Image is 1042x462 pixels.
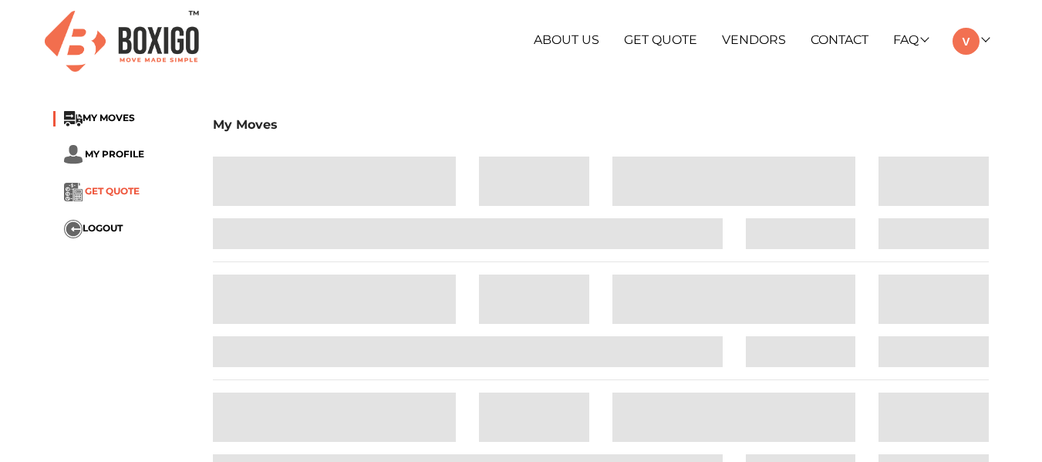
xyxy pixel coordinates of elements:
[811,32,868,47] a: Contact
[624,32,697,47] a: Get Quote
[64,183,83,201] img: ...
[213,117,989,132] h3: My Moves
[64,111,83,126] img: ...
[83,112,135,123] span: MY MOVES
[83,222,123,234] span: LOGOUT
[534,32,599,47] a: About Us
[722,32,786,47] a: Vendors
[85,148,144,160] span: MY PROFILE
[64,220,83,238] img: ...
[64,220,123,238] button: ...LOGOUT
[64,112,135,123] a: ...MY MOVES
[64,185,140,197] a: ... GET QUOTE
[64,145,83,164] img: ...
[85,185,140,197] span: GET QUOTE
[893,32,928,47] a: FAQ
[45,11,199,72] img: Boxigo
[64,148,144,160] a: ... MY PROFILE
